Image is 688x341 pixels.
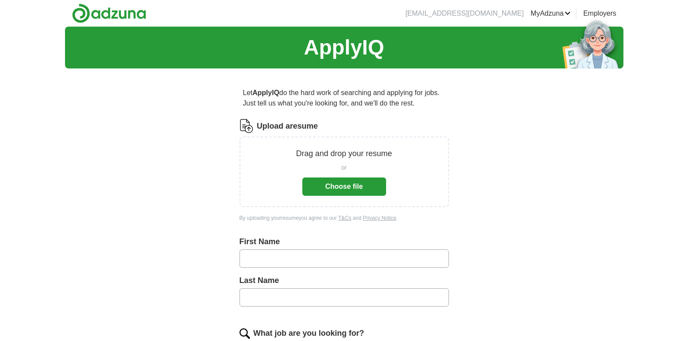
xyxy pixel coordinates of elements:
[240,328,250,339] img: search.png
[253,89,279,96] strong: ApplyIQ
[341,163,346,172] span: or
[302,177,386,196] button: Choose file
[304,32,384,63] h1: ApplyIQ
[240,84,449,112] p: Let do the hard work of searching and applying for jobs. Just tell us what you're looking for, an...
[240,119,253,133] img: CV Icon
[72,3,146,23] img: Adzuna logo
[363,215,397,221] a: Privacy Notice
[583,8,616,19] a: Employers
[240,236,449,248] label: First Name
[296,148,392,160] p: Drag and drop your resume
[531,8,571,19] a: MyAdzuna
[338,215,351,221] a: T&Cs
[253,327,364,339] label: What job are you looking for?
[240,214,449,222] div: By uploading your resume you agree to our and .
[405,8,524,19] li: [EMAIL_ADDRESS][DOMAIN_NAME]
[240,275,449,286] label: Last Name
[257,120,318,132] label: Upload a resume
